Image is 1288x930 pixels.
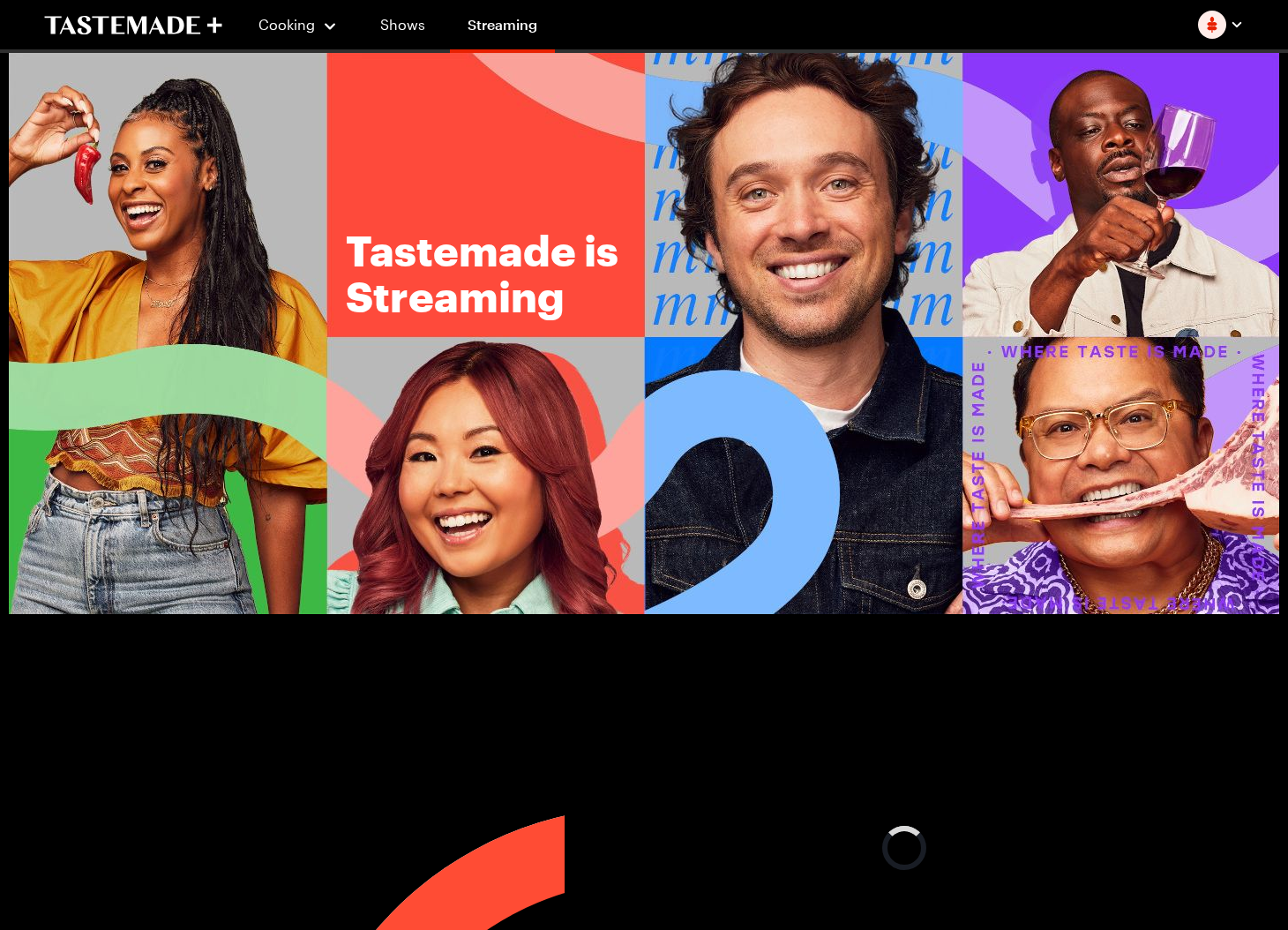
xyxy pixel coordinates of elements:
[450,4,555,53] a: Streaming
[1198,11,1244,39] button: Profile picture
[258,16,315,33] span: Cooking
[258,4,338,46] button: Cooking
[1198,11,1226,39] img: Profile picture
[346,227,628,319] h1: Tastemade is Streaming
[44,15,222,35] a: To Tastemade Home Page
